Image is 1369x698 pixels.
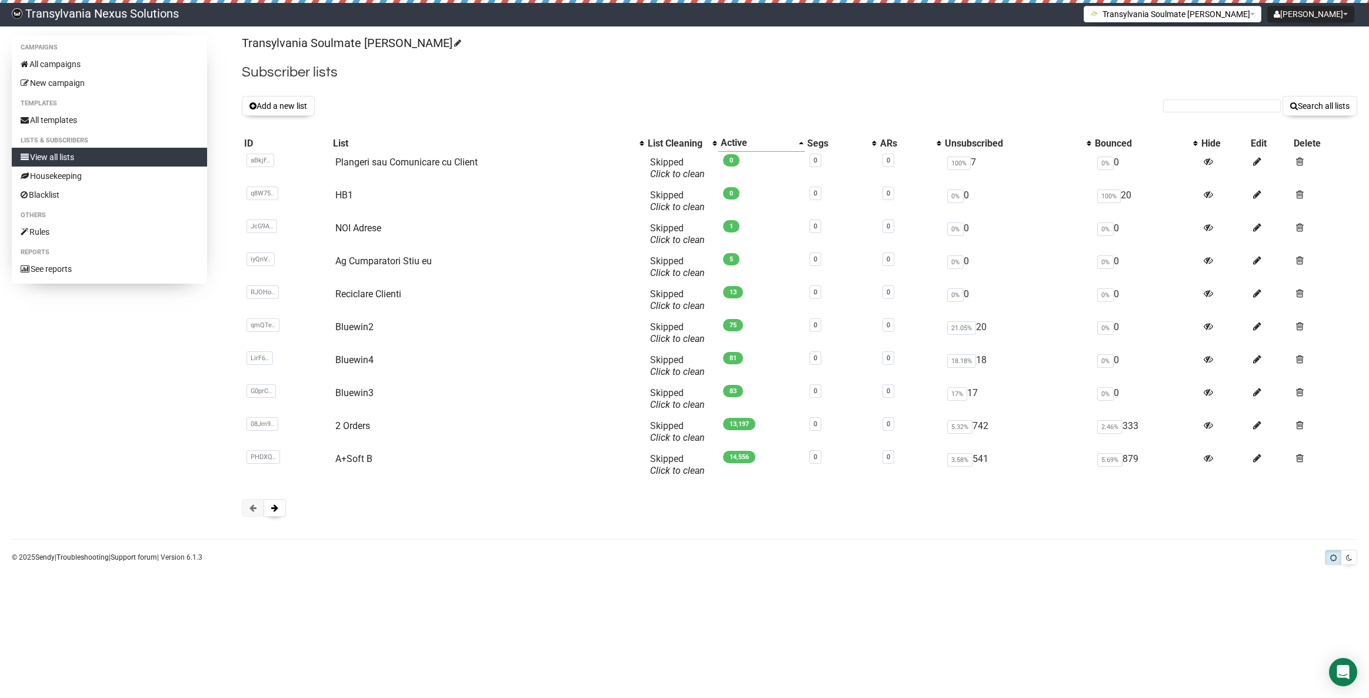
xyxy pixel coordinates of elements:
span: 13 [723,286,743,298]
td: 20 [942,317,1092,350]
td: 0 [942,284,1092,317]
span: Skipped [650,288,705,311]
span: Skipped [650,354,705,377]
a: Bluewin3 [335,387,374,398]
div: Unsubscribed [945,138,1081,149]
p: © 2025 | | | Version 6.1.3 [12,551,202,564]
span: Skipped [650,157,705,180]
a: Rules [12,222,207,241]
button: Transylvania Soulmate [PERSON_NAME] [1084,6,1261,22]
a: Click to clean [650,333,705,344]
a: Click to clean [650,432,705,443]
span: 0% [1097,321,1114,335]
span: 0% [1097,387,1114,401]
th: Active: Ascending sort applied, activate to apply a descending sort [718,135,805,152]
td: 0 [942,218,1092,251]
div: ID [244,138,328,149]
td: 0 [942,251,1092,284]
a: 0 [814,354,817,362]
span: 21.05% [947,321,976,335]
span: 0 [723,187,740,200]
a: Troubleshooting [56,553,109,561]
span: 0% [1097,288,1114,302]
span: 08Jm9.. [247,417,278,431]
td: 20 [1092,185,1198,218]
th: List: No sort applied, activate to apply an ascending sort [331,135,645,152]
span: 5.32% [947,420,972,434]
td: 333 [1092,416,1198,448]
span: LirF6.. [247,351,273,365]
button: Add a new list [242,96,315,116]
th: ARs: No sort applied, activate to apply an ascending sort [878,135,942,152]
span: 3.58% [947,453,972,467]
span: RJOHo.. [247,285,279,299]
span: Skipped [650,420,705,443]
a: Bluewin2 [335,321,374,333]
span: Skipped [650,190,705,212]
a: Click to clean [650,300,705,311]
span: PHDXQ.. [247,450,280,464]
td: 0 [1092,350,1198,383]
button: Search all lists [1283,96,1357,116]
div: ARs [880,138,931,149]
a: 0 [814,222,817,230]
a: Reciclare Clienti [335,288,401,300]
a: New campaign [12,74,207,92]
li: Campaigns [12,41,207,55]
td: 0 [1092,152,1198,185]
td: 742 [942,416,1092,448]
th: Segs: No sort applied, activate to apply an ascending sort [805,135,878,152]
li: Lists & subscribers [12,134,207,148]
span: 100% [1097,190,1121,203]
th: Bounced: No sort applied, activate to apply an ascending sort [1092,135,1198,152]
a: 0 [887,354,890,362]
td: 879 [1092,448,1198,481]
div: Active [721,137,793,149]
a: Plangeri sau Comunicare cu Client [335,157,478,168]
a: 0 [814,420,817,428]
span: 100% [947,157,971,170]
div: Delete [1294,138,1355,149]
a: Click to clean [650,168,705,180]
td: 541 [942,448,1092,481]
a: Click to clean [650,399,705,410]
img: 586cc6b7d8bc403f0c61b981d947c989 [12,8,22,19]
div: Bounced [1095,138,1187,149]
th: Unsubscribed: No sort applied, activate to apply an ascending sort [942,135,1092,152]
th: List Cleaning: No sort applied, activate to apply an ascending sort [645,135,718,152]
span: 1 [723,220,740,232]
a: 0 [887,222,890,230]
td: 17 [942,383,1092,416]
span: 0% [947,222,964,236]
button: [PERSON_NAME] [1267,6,1354,22]
a: Click to clean [650,366,705,377]
span: 5.69% [1097,453,1122,467]
a: A+Soft B [335,453,372,464]
td: 0 [1092,383,1198,416]
a: Blacklist [12,185,207,204]
a: 0 [814,157,817,164]
a: Support forum [111,553,157,561]
a: Ag Cumparatori Stiu eu [335,255,432,267]
a: 0 [814,255,817,263]
span: 18.18% [947,354,976,368]
span: 2.46% [1097,420,1122,434]
li: Reports [12,245,207,260]
span: Skipped [650,321,705,344]
a: All templates [12,111,207,129]
div: Edit [1251,138,1289,149]
a: 0 [887,453,890,461]
th: ID: No sort applied, sorting is disabled [242,135,331,152]
div: List [333,138,634,149]
li: Templates [12,97,207,111]
a: 0 [814,387,817,395]
span: 75 [723,319,743,331]
span: 0% [947,288,964,302]
th: Hide: No sort applied, sorting is disabled [1199,135,1249,152]
span: 0% [1097,354,1114,368]
a: Click to clean [650,267,705,278]
a: 0 [814,321,817,329]
span: 14,556 [723,451,755,463]
img: 1.png [1090,9,1100,18]
a: Bluewin4 [335,354,374,365]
